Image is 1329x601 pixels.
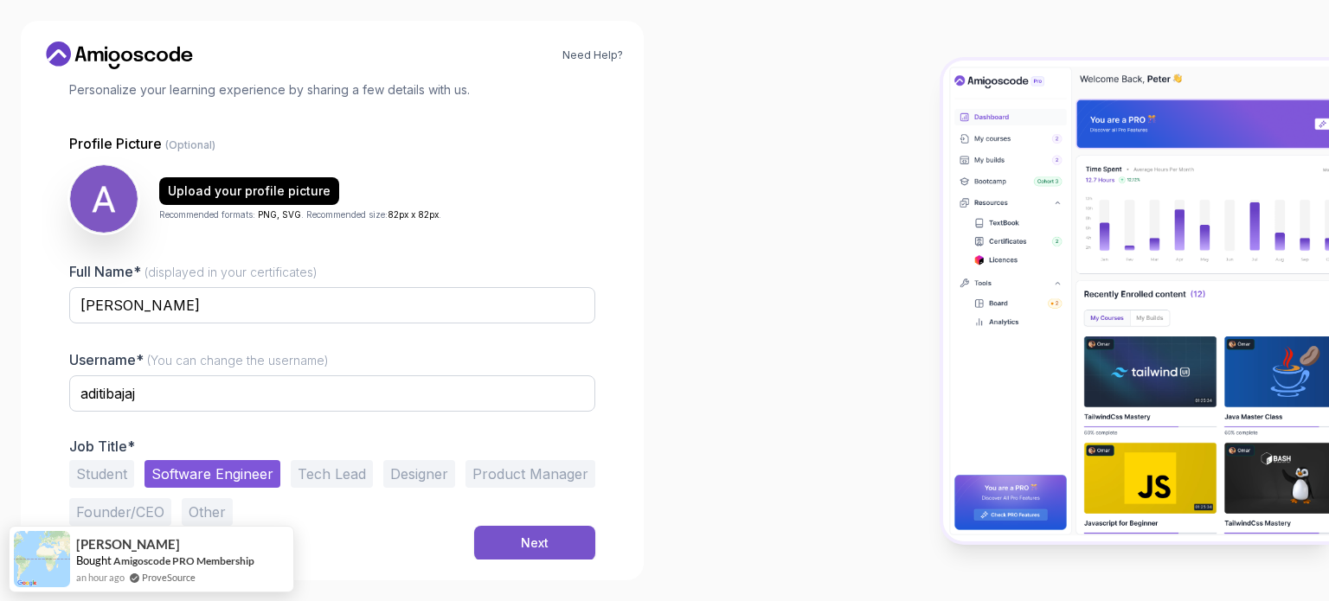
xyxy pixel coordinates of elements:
[144,265,318,279] span: (displayed in your certificates)
[69,81,595,99] p: Personalize your learning experience by sharing a few details with us.
[159,208,441,221] p: Recommended formats: . Recommended size: .
[159,177,339,205] button: Upload your profile picture
[562,48,623,62] a: Need Help?
[69,287,595,323] input: Enter your Full Name
[258,209,301,220] span: PNG, SVG
[69,263,318,280] label: Full Name*
[69,460,134,488] button: Student
[69,375,595,412] input: Enter your Username
[147,353,329,368] span: (You can change the username)
[142,570,196,585] a: ProveSource
[388,209,439,220] span: 82px x 82px
[113,554,254,567] a: Amigoscode PRO Membership
[76,537,180,552] span: [PERSON_NAME]
[70,165,138,233] img: user profile image
[168,182,331,200] div: Upload your profile picture
[383,460,455,488] button: Designer
[521,534,549,552] div: Next
[69,133,595,154] p: Profile Picture
[291,460,373,488] button: Tech Lead
[474,526,595,560] button: Next
[76,570,125,585] span: an hour ago
[69,498,171,526] button: Founder/CEO
[465,460,595,488] button: Product Manager
[943,61,1329,541] img: Amigoscode Dashboard
[69,351,329,368] label: Username*
[182,498,233,526] button: Other
[69,438,595,455] p: Job Title*
[14,531,70,587] img: provesource social proof notification image
[144,460,280,488] button: Software Engineer
[42,42,197,69] a: Home link
[165,138,215,151] span: (Optional)
[76,553,112,567] span: Bought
